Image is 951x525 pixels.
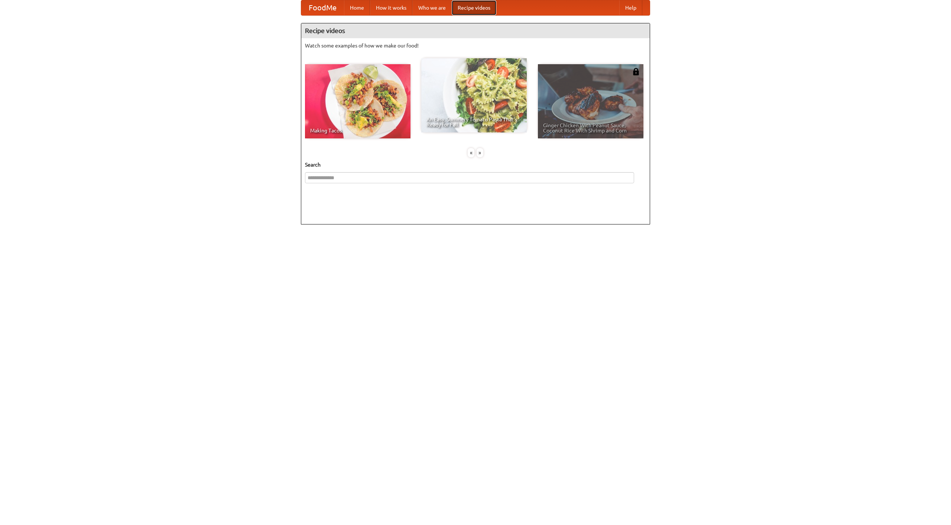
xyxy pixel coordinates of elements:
img: 483408.png [632,68,640,75]
h5: Search [305,161,646,168]
a: Who we are [412,0,452,15]
a: Recipe videos [452,0,496,15]
span: An Easy, Summery Tomato Pasta That's Ready for Fall [426,117,522,127]
a: An Easy, Summery Tomato Pasta That's Ready for Fall [421,58,527,132]
div: » [477,148,483,157]
div: « [468,148,474,157]
span: Making Tacos [310,128,405,133]
p: Watch some examples of how we make our food! [305,42,646,49]
a: How it works [370,0,412,15]
a: Home [344,0,370,15]
h4: Recipe videos [301,23,650,38]
a: FoodMe [301,0,344,15]
a: Making Tacos [305,64,410,138]
a: Help [619,0,642,15]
